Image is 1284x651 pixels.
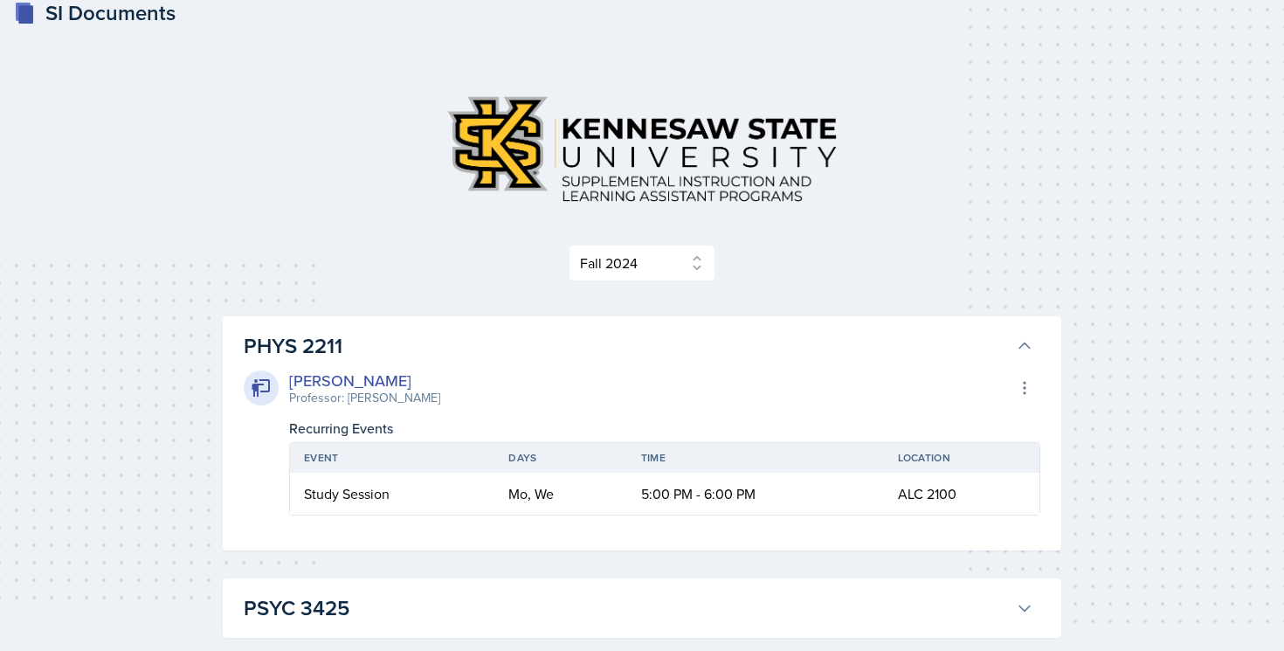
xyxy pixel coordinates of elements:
[244,592,1009,624] h3: PSYC 3425
[244,330,1009,362] h3: PHYS 2211
[494,443,626,473] th: Days
[884,443,1039,473] th: Location
[432,81,852,217] img: Kennesaw State University
[289,418,1040,439] div: Recurring Events
[304,483,480,504] div: Study Session
[289,369,440,392] div: [PERSON_NAME]
[494,473,626,515] td: Mo, We
[240,327,1037,365] button: PHYS 2211
[627,473,884,515] td: 5:00 PM - 6:00 PM
[240,589,1037,627] button: PSYC 3425
[290,443,494,473] th: Event
[627,443,884,473] th: Time
[289,389,440,407] div: Professor: [PERSON_NAME]
[898,484,956,503] span: ALC 2100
